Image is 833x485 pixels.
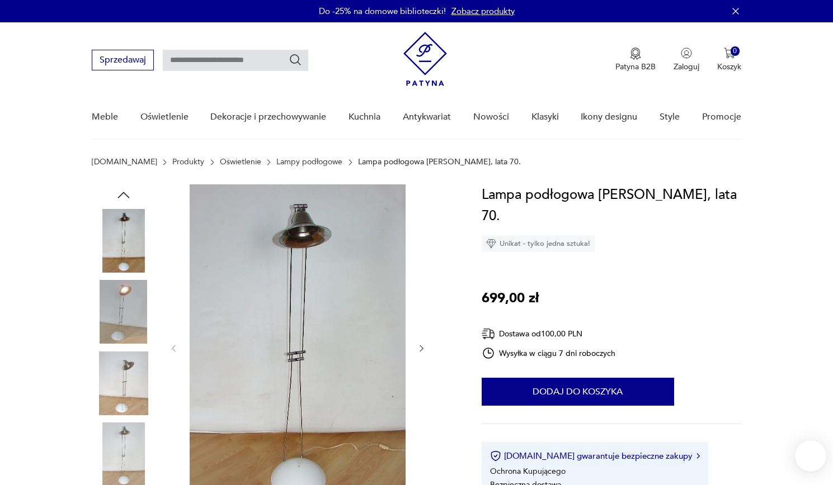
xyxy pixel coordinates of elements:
a: Dekoracje i przechowywanie [210,96,326,139]
p: Patyna B2B [615,61,656,72]
a: Sprzedawaj [92,57,154,65]
a: Oświetlenie [220,158,261,167]
img: Zdjęcie produktu Lampa podłogowa Axel Meise Licht, lata 70. [92,280,156,344]
h1: Lampa podłogowa [PERSON_NAME], lata 70. [482,184,742,227]
a: Style [660,96,680,139]
li: Ochrona Kupującego [490,466,566,477]
a: Oświetlenie [140,96,189,139]
p: Koszyk [717,61,741,72]
button: Zaloguj [674,47,699,72]
a: Nowości [473,96,509,139]
button: Sprzedawaj [92,50,154,70]
a: Kuchnia [349,96,380,139]
div: Dostawa od 100,00 PLN [482,327,616,341]
a: Klasyki [531,96,559,139]
a: Ikony designu [581,96,637,139]
button: 0Koszyk [717,47,741,72]
p: Lampa podłogowa [PERSON_NAME], lata 70. [358,158,521,167]
a: Antykwariat [403,96,451,139]
p: Do -25% na domowe biblioteczki! [319,6,446,17]
div: Unikat - tylko jedna sztuka! [482,235,595,252]
a: Lampy podłogowe [276,158,342,167]
img: Ikona diamentu [486,239,496,249]
img: Zdjęcie produktu Lampa podłogowa Axel Meise Licht, lata 70. [92,351,156,415]
a: Promocje [702,96,741,139]
img: Ikona strzałki w prawo [696,453,700,459]
button: Dodaj do koszyka [482,378,674,406]
iframe: Smartsupp widget button [795,440,826,472]
img: Zdjęcie produktu Lampa podłogowa Axel Meise Licht, lata 70. [92,209,156,273]
img: Ikona medalu [630,47,641,60]
img: Ikona certyfikatu [490,450,501,462]
p: Zaloguj [674,61,699,72]
button: [DOMAIN_NAME] gwarantuje bezpieczne zakupy [490,450,700,462]
a: Zobacz produkty [451,6,515,17]
a: Meble [92,96,118,139]
img: Ikonka użytkownika [681,47,692,59]
button: Szukaj [289,53,302,66]
p: 699,00 zł [482,288,539,309]
div: Wysyłka w ciągu 7 dni roboczych [482,346,616,360]
a: Ikona medaluPatyna B2B [615,47,656,72]
a: Produkty [172,158,204,167]
button: Patyna B2B [615,47,656,72]
img: Ikona koszyka [724,47,735,59]
img: Ikona dostawy [482,327,495,341]
div: 0 [731,46,740,56]
img: Patyna - sklep z meblami i dekoracjami vintage [403,32,447,86]
a: [DOMAIN_NAME] [92,158,157,167]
